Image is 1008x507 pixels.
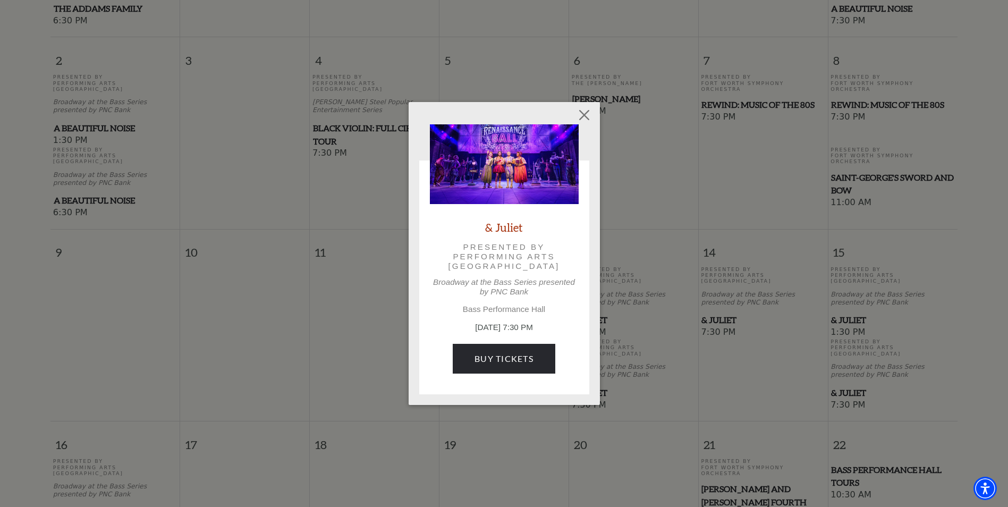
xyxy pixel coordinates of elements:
button: Close [574,105,594,125]
a: & Juliet [485,220,523,234]
p: Bass Performance Hall [430,305,579,314]
img: & Juliet [430,124,579,204]
a: Buy Tickets [453,344,555,374]
p: [DATE] 7:30 PM [430,322,579,334]
div: Accessibility Menu [973,477,997,500]
p: Broadway at the Bass Series presented by PNC Bank [430,277,579,297]
p: Presented by Performing Arts [GEOGRAPHIC_DATA] [445,242,564,272]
